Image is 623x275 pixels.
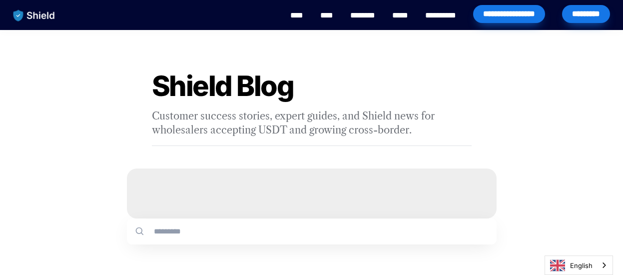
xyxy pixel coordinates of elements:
[545,255,613,275] div: Language
[152,110,437,136] span: Customer success stories, expert guides, and Shield news for wholesalers accepting USDT and growi...
[545,255,613,275] aside: Language selected: English
[152,69,294,103] span: Shield Blog
[8,5,60,26] img: website logo
[545,256,613,274] a: English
